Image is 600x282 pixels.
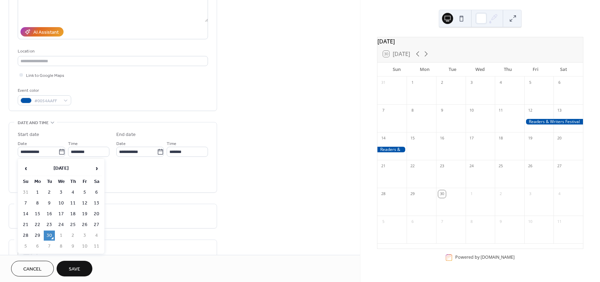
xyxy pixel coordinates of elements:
td: 7 [20,198,31,208]
td: 11 [91,241,102,251]
div: 16 [438,135,446,142]
td: 31 [20,187,31,198]
td: 1 [32,187,43,198]
div: 20 [556,135,563,142]
div: 24 [468,162,475,170]
td: 8 [56,241,67,251]
div: 8 [409,107,416,114]
td: 21 [20,220,31,230]
span: Cancel [23,266,42,273]
span: Link to Google Maps [26,72,64,79]
div: Readers & Writers Festival [524,119,583,125]
div: 27 [556,162,563,170]
div: 17 [468,135,475,142]
div: 22 [409,162,416,170]
td: 10 [56,198,67,208]
div: 8 [468,218,475,226]
th: We [56,177,67,187]
div: 30 [438,190,446,198]
div: 2 [497,190,505,198]
div: 11 [556,218,563,226]
div: 29 [409,190,416,198]
div: 3 [526,190,534,198]
td: 3 [79,231,90,241]
span: Date [18,140,27,147]
th: [DATE] [32,161,90,176]
td: 8 [32,198,43,208]
td: 20 [91,209,102,219]
div: 3 [468,79,475,87]
td: 5 [20,241,31,251]
div: Readers & Writers Festival [377,147,407,153]
div: Fri [522,63,550,76]
td: 13 [91,198,102,208]
span: Date [116,140,126,147]
td: 14 [20,209,31,219]
div: 31 [380,79,387,87]
th: Mo [32,177,43,187]
span: › [91,161,102,175]
div: 10 [468,107,475,114]
div: AI Assistant [33,29,59,36]
td: 24 [56,220,67,230]
td: 10 [79,241,90,251]
td: 29 [32,231,43,241]
td: 25 [67,220,78,230]
div: 1 [468,190,475,198]
td: 3 [56,187,67,198]
td: 6 [32,241,43,251]
div: 2 [438,79,446,87]
div: 4 [556,190,563,198]
td: 9 [44,198,55,208]
th: Sa [91,177,102,187]
td: 4 [91,231,102,241]
div: Thu [494,63,522,76]
div: 5 [380,218,387,226]
div: Wed [466,63,494,76]
span: Date and time [18,119,49,127]
td: 22 [32,220,43,230]
div: [DATE] [377,37,583,46]
div: Tue [439,63,466,76]
div: 6 [409,218,416,226]
td: 2 [67,231,78,241]
td: 18 [67,209,78,219]
div: 28 [380,190,387,198]
td: 11 [67,198,78,208]
th: Tu [44,177,55,187]
td: 27 [91,220,102,230]
div: 11 [497,107,505,114]
td: 30 [44,231,55,241]
td: 5 [79,187,90,198]
div: 10 [526,218,534,226]
div: 13 [556,107,563,114]
td: 15 [32,209,43,219]
div: Sun [383,63,411,76]
button: Save [57,261,92,276]
div: 15 [409,135,416,142]
td: 19 [79,209,90,219]
div: 7 [438,218,446,226]
th: Fr [79,177,90,187]
div: 26 [526,162,534,170]
div: Start date [18,131,39,138]
div: 4 [497,79,505,87]
div: 9 [497,218,505,226]
td: 16 [44,209,55,219]
div: Mon [411,63,439,76]
span: Save [69,266,80,273]
div: 7 [380,107,387,114]
span: #0054AAFF [34,97,60,105]
td: 17 [56,209,67,219]
a: Cancel [11,261,54,276]
td: 9 [67,241,78,251]
button: AI Assistant [20,27,64,37]
div: 5 [526,79,534,87]
td: 6 [91,187,102,198]
div: 25 [497,162,505,170]
th: Th [67,177,78,187]
div: End date [116,131,136,138]
span: Time [167,140,176,147]
div: 18 [497,135,505,142]
div: Event color [18,87,70,94]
